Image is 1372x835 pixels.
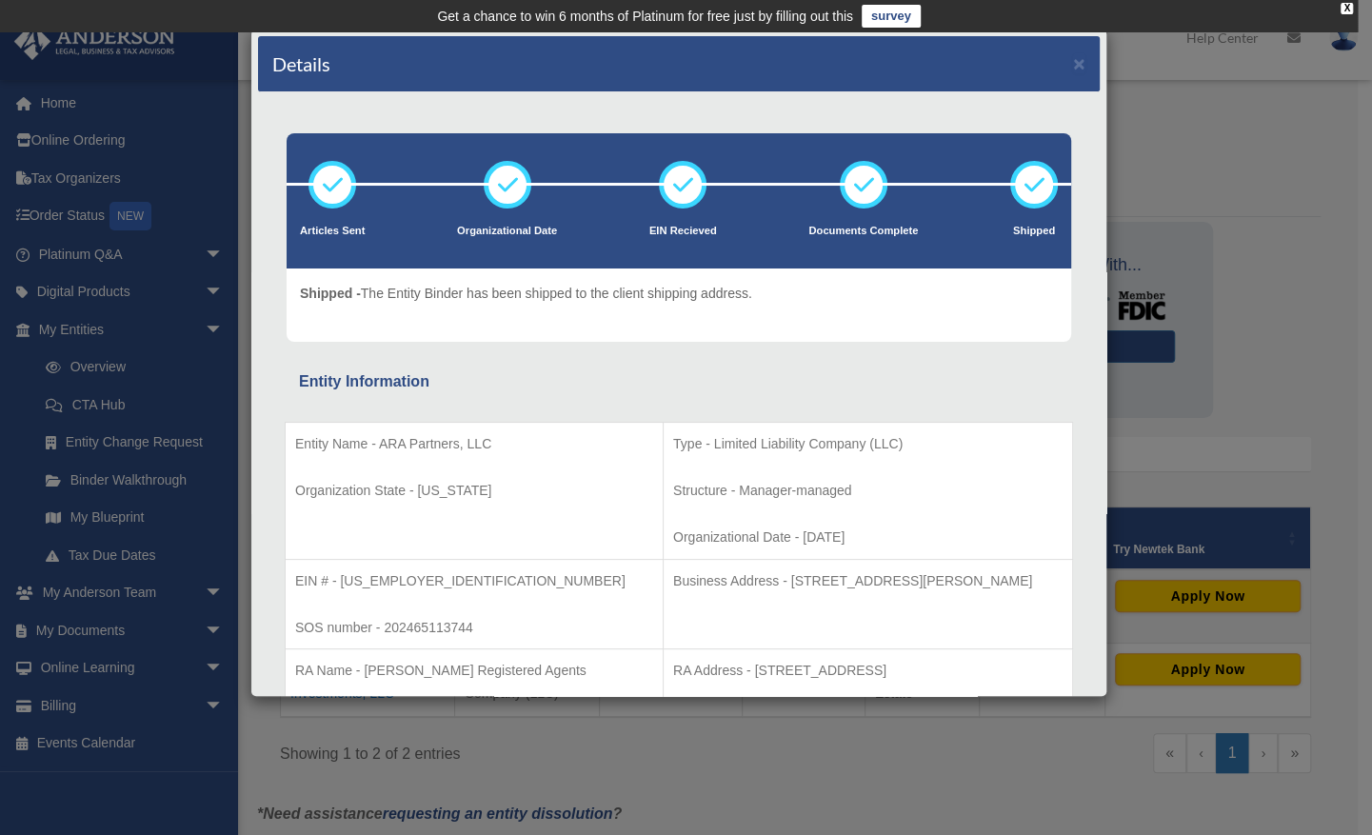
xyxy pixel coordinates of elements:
p: Type - Limited Liability Company (LLC) [673,432,1063,456]
p: Structure - Manager-managed [673,479,1063,503]
p: RA Name - [PERSON_NAME] Registered Agents [295,659,653,683]
div: Get a chance to win 6 months of Platinum for free just by filling out this [437,5,853,28]
div: close [1341,3,1353,14]
p: Business Address - [STREET_ADDRESS][PERSON_NAME] [673,569,1063,593]
button: × [1073,53,1085,73]
p: Shipped [1010,222,1058,241]
p: Articles Sent [300,222,365,241]
h4: Details [272,50,330,77]
a: survey [862,5,921,28]
p: RA Address - [STREET_ADDRESS] [673,659,1063,683]
p: SOS number - 202465113744 [295,616,653,640]
p: The Entity Binder has been shipped to the client shipping address. [300,282,752,306]
p: Entity Name - ARA Partners, LLC [295,432,653,456]
p: EIN Recieved [649,222,717,241]
p: Organization State - [US_STATE] [295,479,653,503]
p: Organizational Date [457,222,557,241]
div: Entity Information [299,368,1059,395]
p: Organizational Date - [DATE] [673,526,1063,549]
p: EIN # - [US_EMPLOYER_IDENTIFICATION_NUMBER] [295,569,653,593]
p: Documents Complete [808,222,918,241]
span: Shipped - [300,286,361,301]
